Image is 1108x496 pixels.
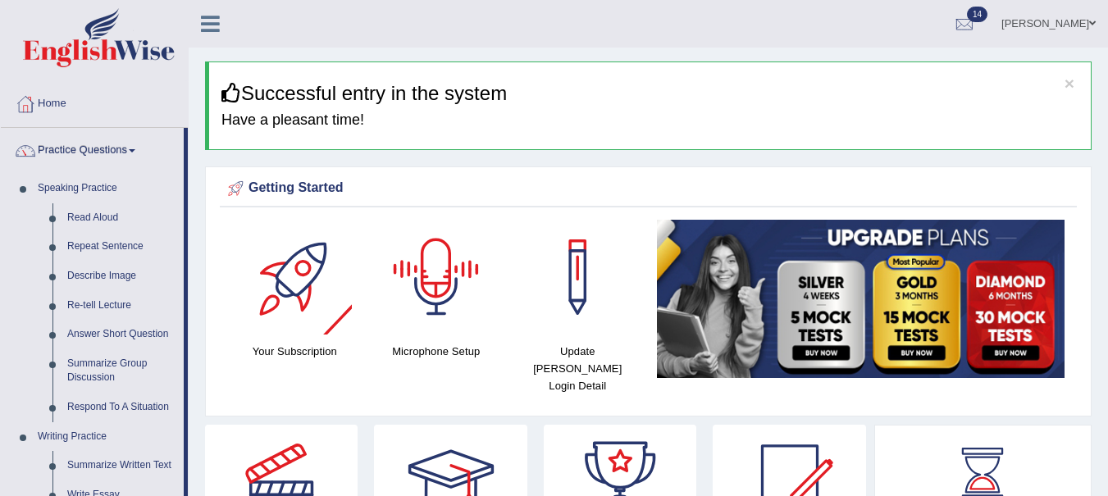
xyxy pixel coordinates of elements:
[967,7,987,22] span: 14
[60,320,184,349] a: Answer Short Question
[60,232,184,262] a: Repeat Sentence
[30,174,184,203] a: Speaking Practice
[224,176,1073,201] div: Getting Started
[1065,75,1074,92] button: ×
[30,422,184,452] a: Writing Practice
[232,343,358,360] h4: Your Subscription
[1,81,188,122] a: Home
[60,203,184,233] a: Read Aloud
[657,220,1065,378] img: small5.jpg
[60,349,184,393] a: Summarize Group Discussion
[60,291,184,321] a: Re-tell Lecture
[1,128,184,169] a: Practice Questions
[60,262,184,291] a: Describe Image
[221,83,1078,104] h3: Successful entry in the system
[221,112,1078,129] h4: Have a pleasant time!
[374,343,499,360] h4: Microphone Setup
[60,393,184,422] a: Respond To A Situation
[515,343,641,394] h4: Update [PERSON_NAME] Login Detail
[60,451,184,480] a: Summarize Written Text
